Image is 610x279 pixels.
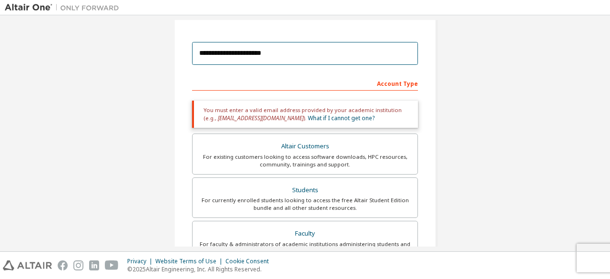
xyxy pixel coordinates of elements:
[218,114,304,122] span: [EMAIL_ADDRESS][DOMAIN_NAME]
[198,240,412,256] div: For faculty & administrators of academic institutions administering students and accessing softwa...
[155,258,225,265] div: Website Terms of Use
[198,227,412,240] div: Faculty
[198,196,412,212] div: For currently enrolled students looking to access the free Altair Student Edition bundle and all ...
[105,260,119,270] img: youtube.svg
[198,153,412,168] div: For existing customers looking to access software downloads, HPC resources, community, trainings ...
[198,140,412,153] div: Altair Customers
[192,75,418,91] div: Account Type
[308,114,375,122] a: What if I cannot get one?
[58,260,68,270] img: facebook.svg
[225,258,274,265] div: Cookie Consent
[3,260,52,270] img: altair_logo.svg
[198,184,412,197] div: Students
[127,258,155,265] div: Privacy
[192,101,418,128] div: You must enter a valid email address provided by your academic institution (e.g., ).
[73,260,83,270] img: instagram.svg
[89,260,99,270] img: linkedin.svg
[127,265,274,273] p: © 2025 Altair Engineering, Inc. All Rights Reserved.
[5,3,124,12] img: Altair One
